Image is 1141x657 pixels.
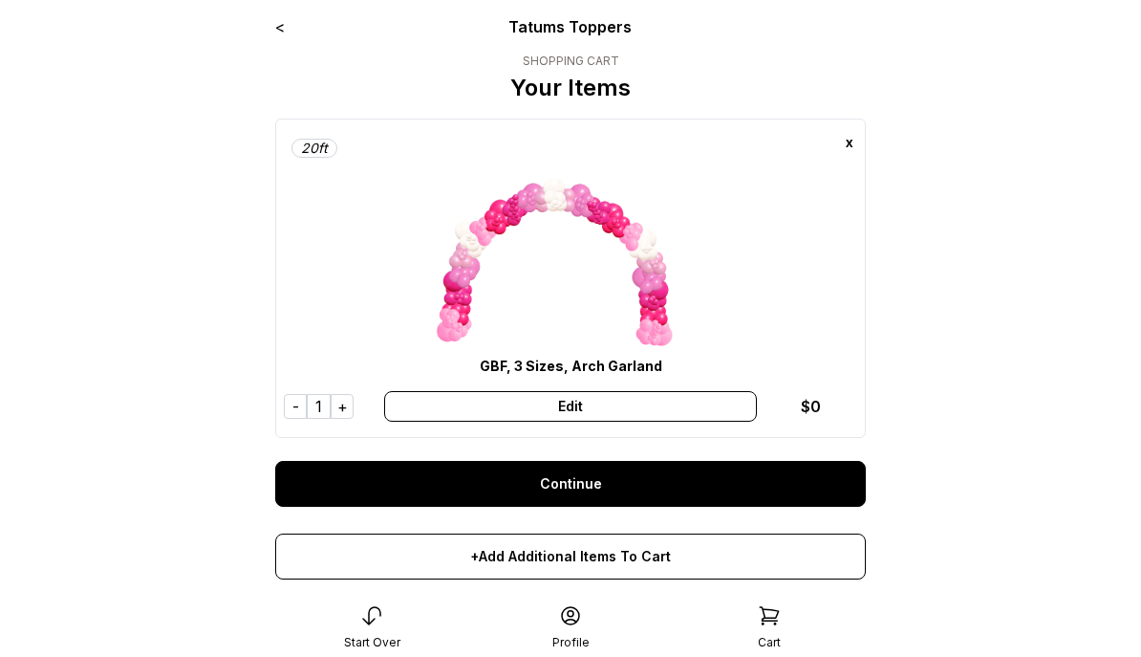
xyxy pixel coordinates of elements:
div: SHOPPING CART [510,54,631,69]
div: 20 ft [291,139,337,158]
div: GBF, 3 Sizes, Arch Garland [284,357,857,376]
div: Profile [552,635,590,650]
div: x [834,127,865,158]
div: - [284,394,307,419]
div: $ 0 [801,395,821,418]
div: Start Over [344,635,400,650]
div: +Add Additional Items To Cart [275,534,866,580]
a: < [275,17,285,36]
p: Your Items [510,73,631,103]
div: + [331,394,354,419]
div: Edit [384,391,756,422]
a: Continue [275,461,866,507]
div: Tatums Toppers [394,15,748,38]
div: 1 [307,394,331,419]
div: Cart [758,635,781,650]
